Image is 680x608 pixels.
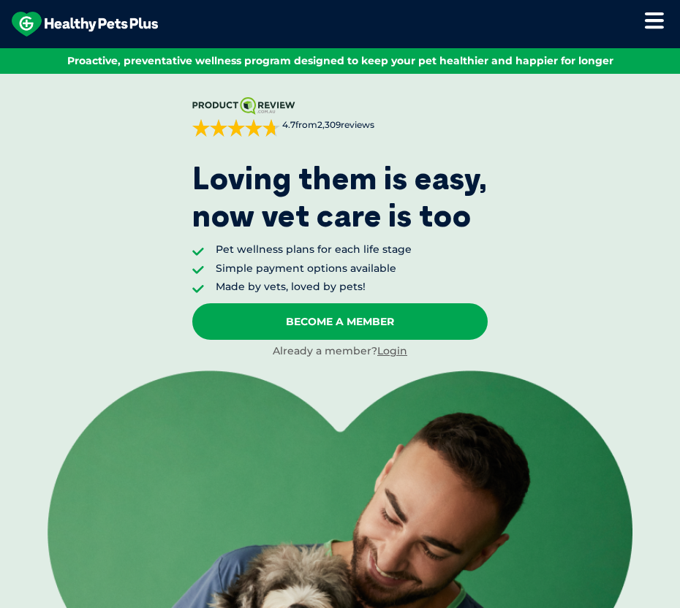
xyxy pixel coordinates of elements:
li: Pet wellness plans for each life stage [216,243,412,257]
li: Made by vets, loved by pets! [216,280,412,294]
img: hpp-logo [12,12,158,37]
a: 4.7from2,309reviews [192,97,488,137]
span: 2,309 reviews [317,119,374,130]
div: Already a member? [192,344,488,359]
li: Simple payment options available [216,262,412,276]
a: Become A Member [192,303,488,340]
strong: 4.7 [282,119,295,130]
p: Loving them is easy, now vet care is too [192,160,488,234]
div: 4.7 out of 5 stars [192,119,280,137]
span: Proactive, preventative wellness program designed to keep your pet healthier and happier for longer [67,54,613,67]
a: Login [377,344,407,357]
span: from [280,119,374,132]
